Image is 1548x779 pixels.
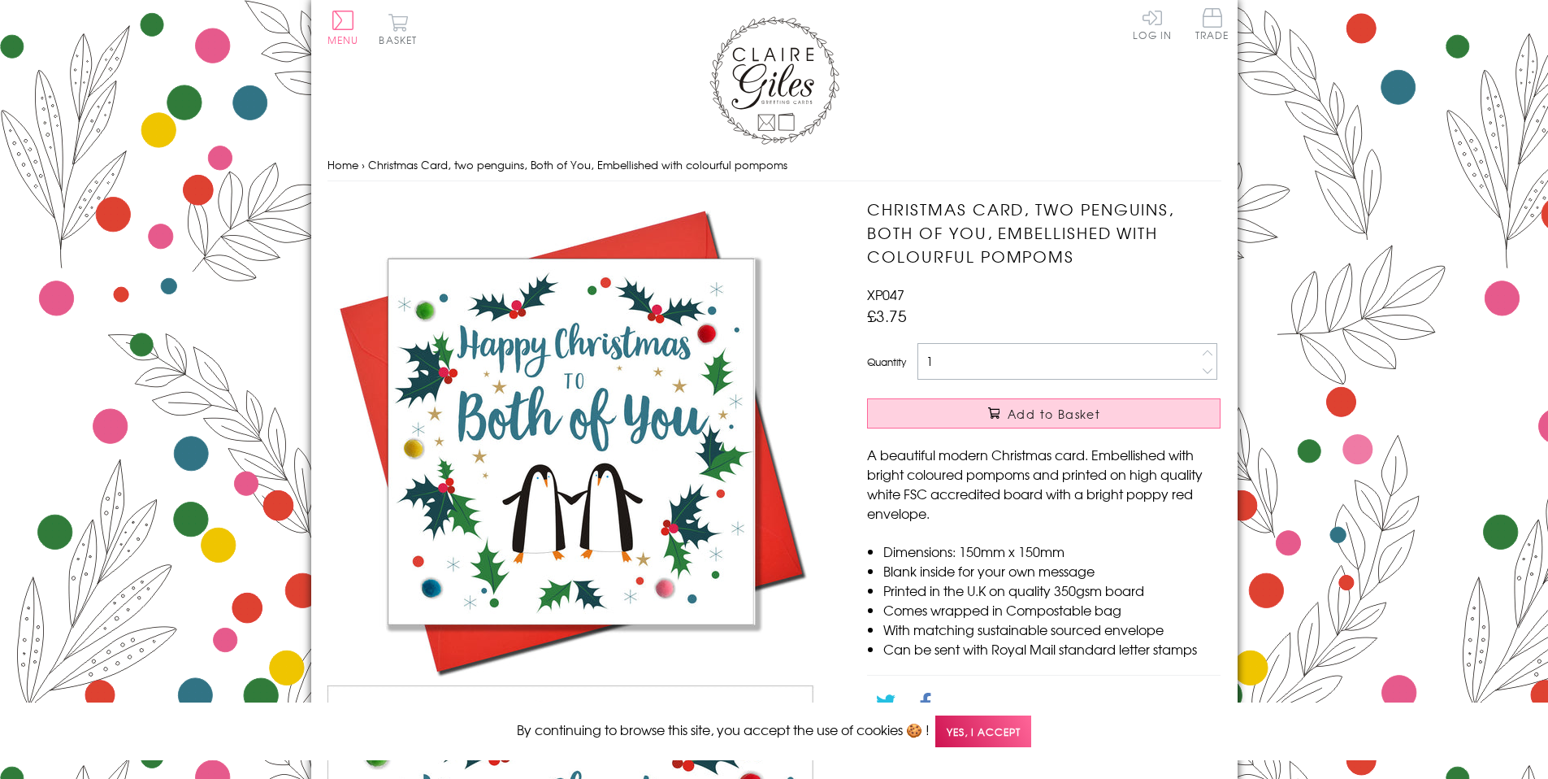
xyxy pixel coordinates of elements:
span: › [362,157,365,172]
a: Home [327,157,358,172]
span: Trade [1195,8,1229,40]
img: Christmas Card, two penguins, Both of You, Embellished with colourful pompoms [327,198,815,685]
span: Christmas Card, two penguins, Both of You, Embellished with colourful pompoms [368,157,787,172]
p: A beautiful modern Christmas card. Embellished with bright coloured pompoms and printed on high q... [867,445,1221,523]
span: Menu [327,33,359,47]
img: Claire Giles Greetings Cards [709,16,839,145]
li: With matching sustainable sourced envelope [883,620,1221,639]
span: Add to Basket [1008,406,1100,422]
span: Yes, I accept [935,716,1031,747]
button: Menu [327,11,359,45]
li: Comes wrapped in Compostable bag [883,600,1221,620]
nav: breadcrumbs [327,149,1221,182]
a: Trade [1195,8,1229,43]
label: Quantity [867,355,906,369]
span: XP047 [867,285,904,304]
h1: Christmas Card, two penguins, Both of You, Embellished with colourful pompoms [867,198,1221,268]
button: Basket [376,13,421,45]
li: Printed in the U.K on quality 350gsm board [883,581,1221,600]
button: Add to Basket [867,398,1221,429]
span: £3.75 [867,304,907,327]
a: Log In [1133,8,1172,40]
li: Dimensions: 150mm x 150mm [883,542,1221,561]
li: Blank inside for your own message [883,561,1221,581]
li: Can be sent with Royal Mail standard letter stamps [883,639,1221,659]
